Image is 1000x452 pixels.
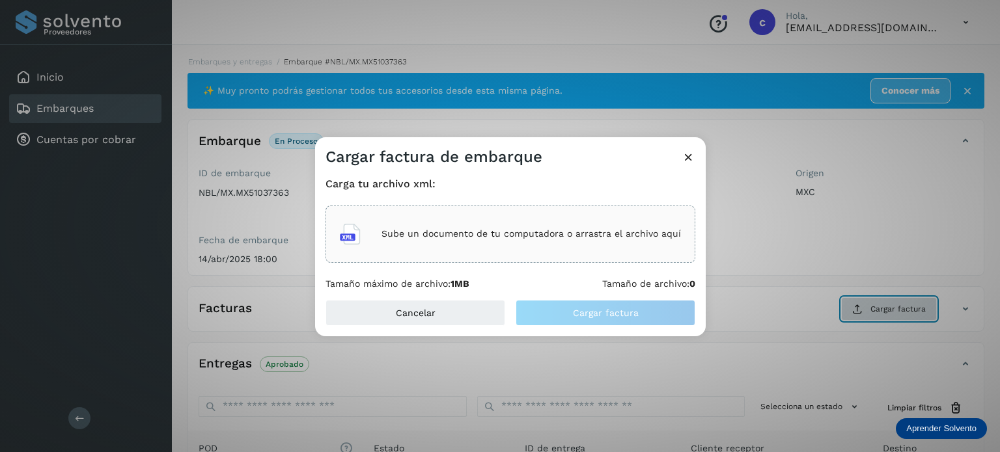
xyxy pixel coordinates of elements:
b: 0 [689,278,695,289]
h3: Cargar factura de embarque [326,148,542,166]
b: 1MB [451,278,469,289]
h4: Carga tu archivo xml: [326,178,695,190]
span: Cargar factura [573,308,639,317]
p: Sube un documento de tu computadora o arrastra el archivo aquí [382,228,681,239]
span: Cancelar [396,308,436,317]
button: Cargar factura [516,300,695,326]
p: Aprender Solvento [906,423,977,434]
div: Aprender Solvento [896,418,987,439]
p: Tamaño de archivo: [602,278,695,289]
button: Cancelar [326,300,505,326]
p: Tamaño máximo de archivo: [326,278,469,289]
